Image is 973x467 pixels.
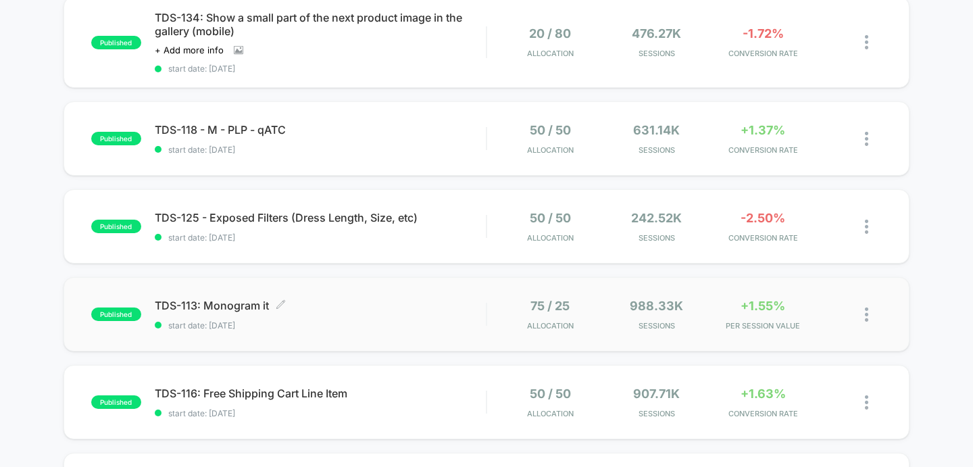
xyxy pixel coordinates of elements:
span: start date: [DATE] [155,232,487,243]
span: Sessions [607,145,706,155]
span: start date: [DATE] [155,64,487,74]
span: Sessions [607,321,706,330]
span: 20 / 80 [529,26,571,41]
span: TDS-118 - M - PLP - qATC [155,123,487,137]
span: 476.27k [632,26,681,41]
span: -1.72% [743,26,784,41]
span: Allocation [527,409,574,418]
span: -2.50% [741,211,785,225]
span: 50 / 50 [530,387,571,401]
span: CONVERSION RATE [714,409,813,418]
img: close [865,308,868,322]
span: published [91,36,141,49]
span: + Add more info [155,45,224,55]
span: +1.37% [741,123,785,137]
span: Sessions [607,409,706,418]
span: start date: [DATE] [155,408,487,418]
span: Allocation [527,233,574,243]
span: 50 / 50 [530,123,571,137]
span: 988.33k [630,299,683,313]
span: published [91,395,141,409]
span: +1.55% [741,299,785,313]
span: +1.63% [741,387,786,401]
span: Sessions [607,233,706,243]
span: start date: [DATE] [155,145,487,155]
span: published [91,132,141,145]
img: close [865,132,868,146]
span: Allocation [527,321,574,330]
span: Allocation [527,145,574,155]
span: published [91,220,141,233]
span: TDS-125 - Exposed Filters (Dress Length, Size, etc) [155,211,487,224]
span: TDS-134: Show a small part of the next product image in the gallery (mobile) [155,11,487,38]
img: close [865,220,868,234]
span: Sessions [607,49,706,58]
span: PER SESSION VALUE [714,321,813,330]
span: CONVERSION RATE [714,145,813,155]
span: start date: [DATE] [155,320,487,330]
span: TDS-113: Monogram it [155,299,487,312]
img: close [865,395,868,410]
span: 242.52k [631,211,682,225]
span: TDS-116: Free Shipping Cart Line Item [155,387,487,400]
span: CONVERSION RATE [714,233,813,243]
span: 907.71k [633,387,680,401]
span: Allocation [527,49,574,58]
span: 75 / 25 [530,299,570,313]
img: close [865,35,868,49]
span: published [91,308,141,321]
span: 50 / 50 [530,211,571,225]
span: 631.14k [633,123,680,137]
